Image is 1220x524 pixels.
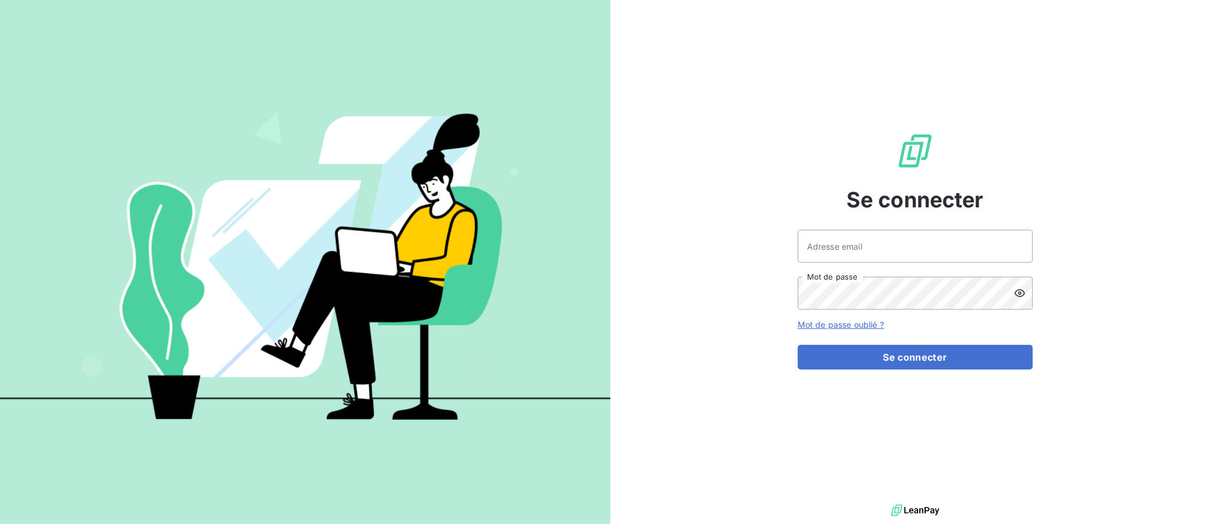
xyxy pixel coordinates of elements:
span: Se connecter [846,184,984,216]
img: logo [891,502,939,519]
input: placeholder [798,230,1033,263]
button: Se connecter [798,345,1033,370]
img: Logo LeanPay [896,132,934,170]
a: Mot de passe oublié ? [798,320,884,330]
